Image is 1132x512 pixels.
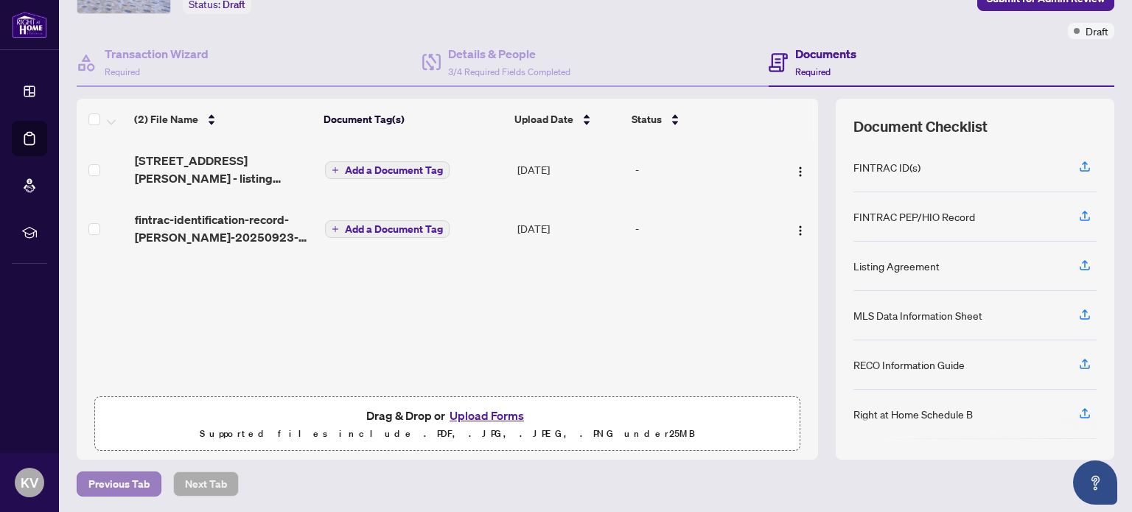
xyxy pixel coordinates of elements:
[635,161,771,178] div: -
[21,472,38,493] span: KV
[332,166,339,174] span: plus
[511,199,629,258] td: [DATE]
[514,111,573,127] span: Upload Date
[635,220,771,236] div: -
[445,406,528,425] button: Upload Forms
[95,397,800,452] span: Drag & Drop orUpload FormsSupported files include .PDF, .JPG, .JPEG, .PNG under25MB
[77,471,161,497] button: Previous Tab
[318,99,509,140] th: Document Tag(s)
[626,99,772,140] th: Status
[345,165,443,175] span: Add a Document Tag
[135,152,314,187] span: [STREET_ADDRESS][PERSON_NAME] - listing paperwork.pdf
[795,66,831,77] span: Required
[366,406,528,425] span: Drag & Drop or
[794,225,806,236] img: Logo
[325,220,450,239] button: Add a Document Tag
[173,471,239,497] button: Next Tab
[105,66,140,77] span: Required
[325,161,450,179] button: Add a Document Tag
[795,45,856,63] h4: Documents
[853,307,982,323] div: MLS Data Information Sheet
[134,111,198,127] span: (2) File Name
[853,357,965,373] div: RECO Information Guide
[128,99,318,140] th: (2) File Name
[853,116,988,137] span: Document Checklist
[12,11,47,38] img: logo
[632,111,662,127] span: Status
[509,99,626,140] th: Upload Date
[448,66,570,77] span: 3/4 Required Fields Completed
[105,45,209,63] h4: Transaction Wizard
[511,140,629,199] td: [DATE]
[789,217,812,240] button: Logo
[853,258,940,274] div: Listing Agreement
[104,425,791,443] p: Supported files include .PDF, .JPG, .JPEG, .PNG under 25 MB
[325,220,450,238] button: Add a Document Tag
[135,211,314,246] span: fintrac-identification-record-[PERSON_NAME]-20250923-181059.pdf
[1073,460,1117,505] button: Open asap
[345,224,443,234] span: Add a Document Tag
[789,158,812,181] button: Logo
[853,406,973,422] div: Right at Home Schedule B
[794,166,806,178] img: Logo
[325,161,450,180] button: Add a Document Tag
[88,472,150,496] span: Previous Tab
[1086,23,1108,39] span: Draft
[332,225,339,233] span: plus
[448,45,570,63] h4: Details & People
[853,159,920,175] div: FINTRAC ID(s)
[853,208,975,225] div: FINTRAC PEP/HIO Record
